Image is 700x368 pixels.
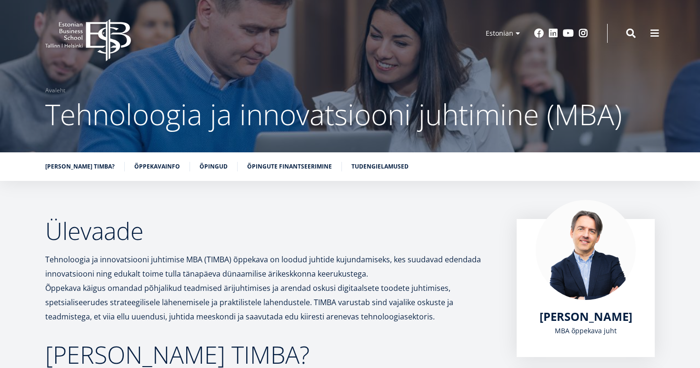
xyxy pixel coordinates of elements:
div: MBA õppekava juht [536,324,636,338]
span: Tehnoloogia ja innovatsiooni juhtimine (MBA) [45,95,622,134]
a: Instagram [579,29,588,38]
a: Õpingud [200,162,228,171]
a: [PERSON_NAME] TIMBA? [45,162,115,171]
h2: [PERSON_NAME] TIMBA? [45,343,498,367]
a: Tudengielamused [351,162,409,171]
a: Facebook [534,29,544,38]
h2: Ülevaade [45,219,498,243]
a: Youtube [563,29,574,38]
span: [PERSON_NAME] [540,308,632,324]
a: Linkedin [549,29,558,38]
p: Tehnoloogia ja innovatsiooni juhtimise MBA (TIMBA) õppekava on loodud juhtide kujundamiseks, kes ... [45,252,498,324]
img: Marko Rillo [536,200,636,300]
a: Õpingute finantseerimine [247,162,332,171]
a: [PERSON_NAME] [540,309,632,324]
a: Õppekavainfo [134,162,180,171]
a: Avaleht [45,86,65,95]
